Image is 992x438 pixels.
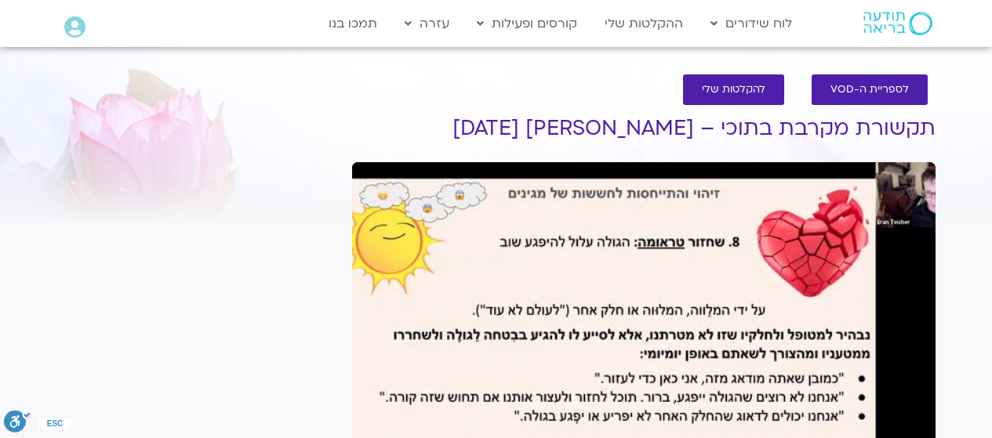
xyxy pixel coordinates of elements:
a: תמכו בנו [321,9,385,38]
a: קורסים ופעילות [469,9,585,38]
a: לוח שידורים [703,9,800,38]
h1: תקשורת מקרבת בתוכי – [PERSON_NAME] [DATE] [352,117,936,140]
a: להקלטות שלי [683,74,784,105]
a: לספריית ה-VOD [812,74,928,105]
a: ההקלטות שלי [597,9,691,38]
img: תודעה בריאה [863,12,932,35]
span: להקלטות שלי [702,84,765,96]
a: עזרה [397,9,457,38]
span: לספריית ה-VOD [830,84,909,96]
